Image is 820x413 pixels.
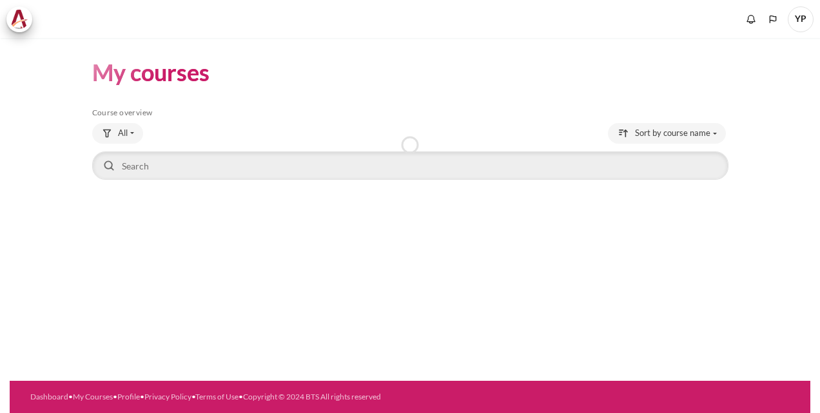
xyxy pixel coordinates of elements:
a: Terms of Use [195,392,239,401]
a: Copyright © 2024 BTS All rights reserved [243,392,381,401]
img: Architeck [10,10,28,29]
span: All [118,127,128,140]
button: Languages [763,10,783,29]
a: User menu [788,6,814,32]
div: Course overview controls [92,123,728,182]
a: Dashboard [30,392,68,401]
a: Profile [117,392,140,401]
h1: My courses [92,57,210,88]
input: Search [92,151,728,180]
a: My Courses [73,392,113,401]
a: Privacy Policy [144,392,191,401]
a: Architeck Architeck [6,6,39,32]
span: YP [788,6,814,32]
section: Content [10,38,810,202]
button: Grouping drop-down menu [92,123,143,144]
span: Sort by course name [635,127,710,140]
div: • • • • • [30,391,447,403]
button: Sorting drop-down menu [608,123,726,144]
h5: Course overview [92,108,728,118]
div: Show notification window with no new notifications [741,10,761,29]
